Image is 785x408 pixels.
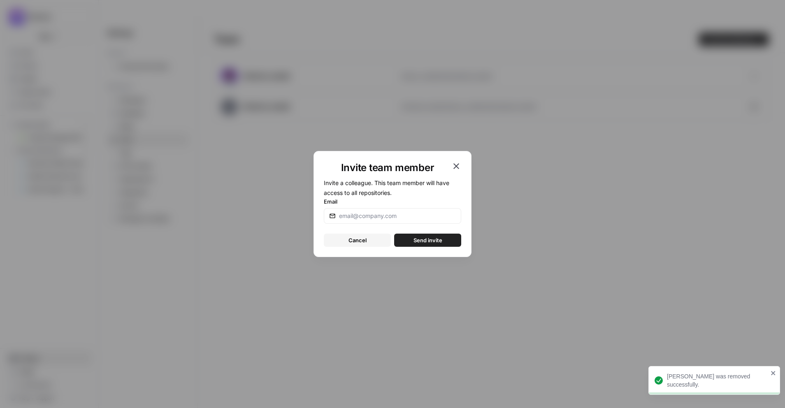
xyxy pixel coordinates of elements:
div: [PERSON_NAME] was removed successfully. [667,372,768,389]
span: Invite a colleague. This team member will have access to all repositories. [324,179,449,196]
button: Cancel [324,234,391,247]
span: Send invite [413,236,442,244]
label: Email [324,197,461,206]
span: Cancel [348,236,367,244]
button: close [771,370,776,376]
input: email@company.com [339,212,456,220]
button: Send invite [394,234,461,247]
h1: Invite team member [324,161,451,174]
